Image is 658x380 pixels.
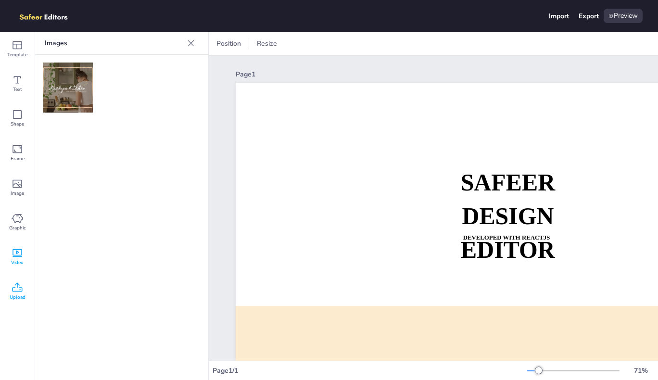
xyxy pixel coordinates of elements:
[9,224,26,232] span: Graphic
[463,234,550,241] strong: DEVELOPED WITH REACTJS
[549,12,569,21] div: Import
[10,293,25,301] span: Upload
[11,259,24,266] span: Video
[213,366,527,375] div: Page 1 / 1
[461,169,555,196] strong: SAFEER
[255,39,279,48] span: Resize
[43,63,93,113] img: 400w-IVVQCZOr1K4.jpg
[11,120,24,128] span: Shape
[461,203,555,263] strong: DESIGN EDITOR
[215,39,243,48] span: Position
[629,366,652,375] div: 71 %
[45,32,183,55] p: Images
[7,51,27,59] span: Template
[604,9,643,23] div: Preview
[579,12,599,21] div: Export
[13,86,22,93] span: Text
[15,9,82,23] img: logo.png
[11,155,25,163] span: Frame
[11,190,24,197] span: Image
